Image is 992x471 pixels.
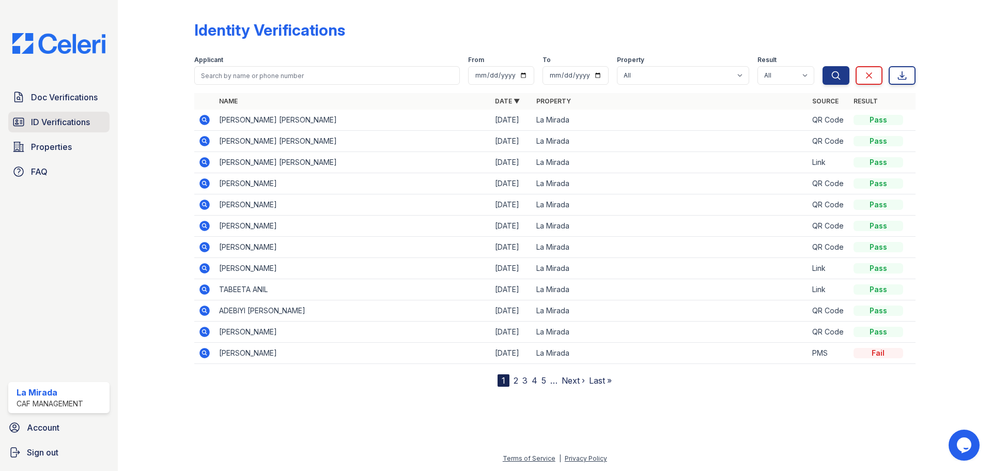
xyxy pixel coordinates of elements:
label: Applicant [194,56,223,64]
td: Link [808,152,849,173]
td: La Mirada [532,343,808,364]
td: [PERSON_NAME] [215,194,491,216]
td: La Mirada [532,322,808,343]
td: La Mirada [532,173,808,194]
iframe: chat widget [949,430,982,461]
span: Sign out [27,446,58,459]
td: QR Code [808,173,849,194]
td: QR Code [808,216,849,237]
td: [PERSON_NAME] [215,216,491,237]
span: FAQ [31,165,48,178]
td: La Mirada [532,258,808,279]
td: QR Code [808,194,849,216]
td: La Mirada [532,152,808,173]
td: La Mirada [532,194,808,216]
div: Fail [854,348,903,358]
td: La Mirada [532,110,808,131]
div: Pass [854,263,903,274]
span: … [550,374,557,387]
div: Pass [854,157,903,168]
a: Privacy Policy [565,454,607,462]
div: Pass [854,115,903,125]
td: [DATE] [491,343,532,364]
div: Pass [854,306,903,316]
td: [PERSON_NAME] [PERSON_NAME] [215,110,491,131]
div: La Mirada [17,386,83,399]
td: La Mirada [532,300,808,322]
td: [PERSON_NAME] [215,173,491,194]
td: [DATE] [491,300,532,322]
a: Sign out [4,442,114,463]
td: TABEETA ANIL [215,279,491,300]
td: [DATE] [491,173,532,194]
td: QR Code [808,131,849,152]
td: [DATE] [491,322,532,343]
a: 2 [514,375,518,386]
img: CE_Logo_Blue-a8612792a0a2168367f1c8372b55b34899dd931a85d93a1a3d3e32e68fde9ad4.png [4,33,114,54]
td: La Mirada [532,279,808,300]
td: La Mirada [532,216,808,237]
td: [PERSON_NAME] [215,322,491,343]
a: 5 [541,375,546,386]
a: Last » [589,375,612,386]
td: QR Code [808,237,849,258]
td: Link [808,258,849,279]
a: Name [219,97,238,105]
a: FAQ [8,161,110,182]
a: Terms of Service [503,454,555,462]
td: La Mirada [532,237,808,258]
a: Properties [8,136,110,157]
td: [DATE] [491,216,532,237]
a: ID Verifications [8,112,110,132]
td: [PERSON_NAME] [PERSON_NAME] [215,152,491,173]
td: Link [808,279,849,300]
td: [DATE] [491,194,532,216]
a: Next › [562,375,585,386]
td: [PERSON_NAME] [215,343,491,364]
span: ID Verifications [31,116,90,128]
input: Search by name or phone number [194,66,460,85]
span: Doc Verifications [31,91,98,103]
td: [DATE] [491,258,532,279]
td: [DATE] [491,237,532,258]
div: | [559,454,561,462]
div: Pass [854,242,903,252]
a: 3 [522,375,528,386]
a: Date ▼ [495,97,520,105]
div: Identity Verifications [194,21,345,39]
a: Result [854,97,878,105]
label: Result [757,56,777,64]
td: QR Code [808,110,849,131]
td: La Mirada [532,131,808,152]
div: 1 [498,374,509,387]
td: [DATE] [491,131,532,152]
td: [PERSON_NAME] [215,258,491,279]
label: To [542,56,551,64]
div: Pass [854,136,903,146]
td: [PERSON_NAME] [215,237,491,258]
a: Account [4,417,114,438]
div: Pass [854,327,903,337]
div: Pass [854,178,903,189]
span: Properties [31,141,72,153]
td: QR Code [808,322,849,343]
a: Doc Verifications [8,87,110,108]
div: Pass [854,284,903,295]
div: CAF Management [17,399,83,409]
div: Pass [854,221,903,231]
label: Property [617,56,644,64]
a: 4 [532,375,537,386]
a: Source [812,97,839,105]
td: PMS [808,343,849,364]
td: [DATE] [491,110,532,131]
a: Property [536,97,571,105]
span: Account [27,421,59,434]
td: ADEBIYI [PERSON_NAME] [215,300,491,322]
td: [PERSON_NAME] [PERSON_NAME] [215,131,491,152]
td: QR Code [808,300,849,322]
td: [DATE] [491,279,532,300]
label: From [468,56,484,64]
td: [DATE] [491,152,532,173]
div: Pass [854,200,903,210]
